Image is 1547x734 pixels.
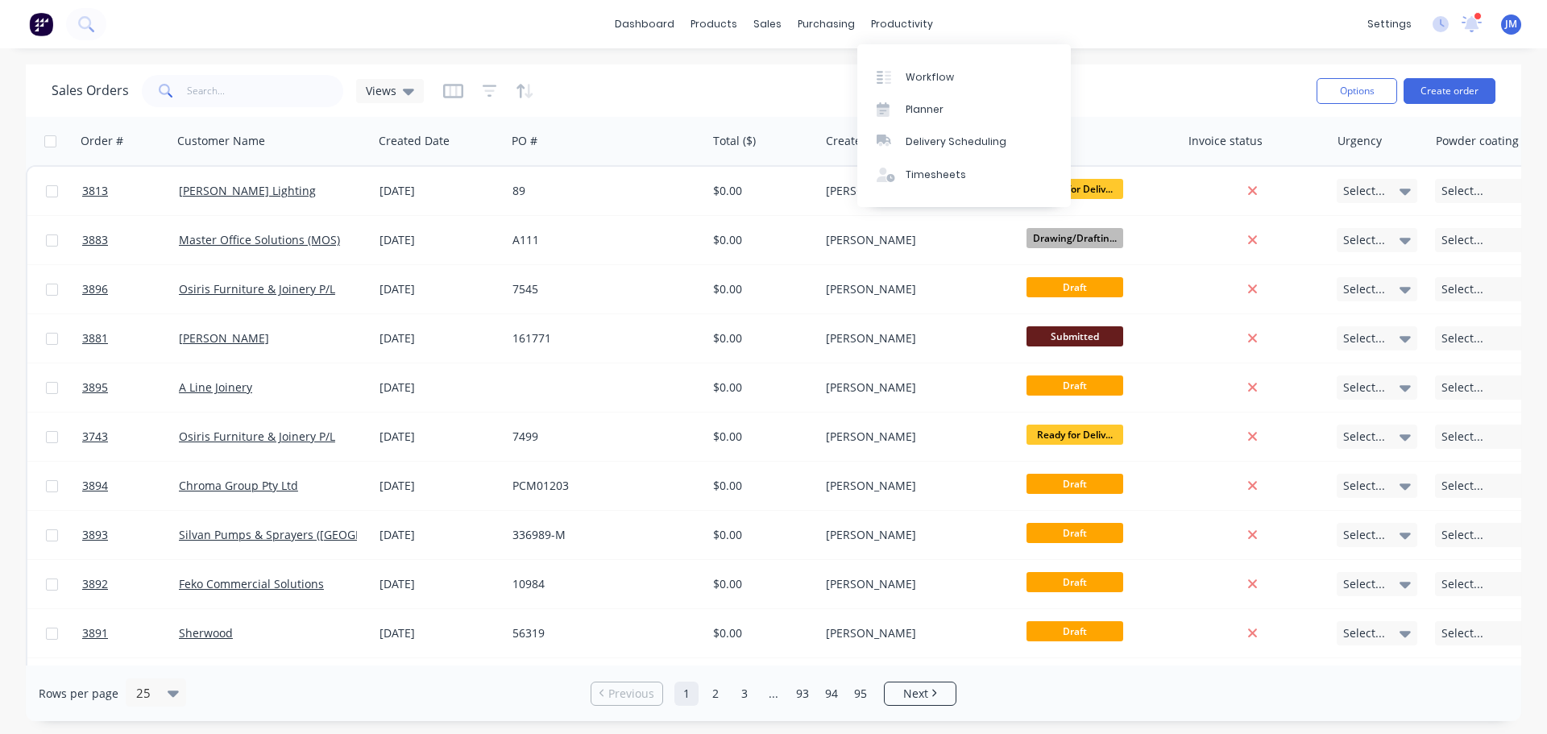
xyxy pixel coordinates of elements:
div: [DATE] [379,527,500,543]
a: Jump forward [761,682,786,706]
input: Search... [187,75,344,107]
a: Timesheets [857,159,1071,191]
div: [PERSON_NAME] [826,379,1005,396]
div: $0.00 [713,527,807,543]
div: products [682,12,745,36]
a: 3895 [82,363,179,412]
div: $0.00 [713,379,807,396]
div: [PERSON_NAME] [826,527,1005,543]
div: Total ($) [713,133,756,149]
span: Select... [1441,625,1483,641]
span: Select... [1343,429,1385,445]
a: Workflow [857,60,1071,93]
div: Workflow [906,70,954,85]
span: 3883 [82,232,108,248]
div: [PERSON_NAME] [826,429,1005,445]
div: $0.00 [713,183,807,199]
span: Ready for Deliv... [1026,425,1123,445]
div: purchasing [790,12,863,36]
span: 3895 [82,379,108,396]
a: 3891 [82,609,179,657]
span: Draft [1026,523,1123,543]
div: [DATE] [379,576,500,592]
span: Select... [1343,576,1385,592]
a: A Line Joinery [179,379,252,395]
span: Select... [1343,379,1385,396]
div: Created Date [379,133,450,149]
h1: Sales Orders [52,83,129,98]
a: [PERSON_NAME] [179,330,269,346]
div: [DATE] [379,429,500,445]
a: 3813 [82,167,179,215]
span: Draft [1026,474,1123,494]
div: Powder coating [1436,133,1519,149]
a: Osiris Furniture & Joinery P/L [179,429,335,444]
span: 3892 [82,576,108,592]
ul: Pagination [584,682,963,706]
a: Silvan Pumps & Sprayers ([GEOGRAPHIC_DATA]) P/L [179,527,454,542]
a: 3743 [82,413,179,461]
div: Planner [906,102,944,117]
div: 7545 [512,281,691,297]
span: Select... [1441,379,1483,396]
span: 3896 [82,281,108,297]
div: [DATE] [379,183,500,199]
div: 10984 [512,576,691,592]
div: settings [1359,12,1420,36]
div: [DATE] [379,281,500,297]
a: Delivery Scheduling [857,126,1071,158]
a: Page 93 [790,682,815,706]
button: Options [1317,78,1397,104]
a: 3883 [82,216,179,264]
span: Draft [1026,572,1123,592]
span: Previous [608,686,654,702]
div: A111 [512,232,691,248]
div: [PERSON_NAME] [826,330,1005,346]
div: $0.00 [713,330,807,346]
a: Master Office Solutions (MOS) [179,232,340,247]
span: Select... [1343,281,1385,297]
span: 3894 [82,478,108,494]
a: Page 2 [703,682,728,706]
a: 3881 [82,314,179,363]
div: [PERSON_NAME] [826,232,1005,248]
span: Views [366,82,396,99]
span: 3891 [82,625,108,641]
div: Timesheets [906,168,966,182]
div: Created By [826,133,885,149]
div: 56319 [512,625,691,641]
div: PCM01203 [512,478,691,494]
a: Page 94 [819,682,844,706]
div: Delivery Scheduling [906,135,1006,149]
span: 3893 [82,527,108,543]
span: Select... [1441,183,1483,199]
div: Order # [81,133,123,149]
span: Select... [1343,527,1385,543]
span: Draft [1026,277,1123,297]
a: Page 3 [732,682,757,706]
span: Drawing/Draftin... [1026,228,1123,248]
div: [DATE] [379,232,500,248]
span: 3813 [82,183,108,199]
div: $0.00 [713,478,807,494]
button: Create order [1404,78,1495,104]
div: Urgency [1338,133,1382,149]
span: Select... [1343,232,1385,248]
div: [PERSON_NAME] [826,625,1005,641]
span: Draft [1026,621,1123,641]
span: Select... [1343,183,1385,199]
div: [PERSON_NAME] [826,478,1005,494]
span: 3881 [82,330,108,346]
span: Select... [1441,429,1483,445]
div: Invoice status [1188,133,1263,149]
span: Submitted [1026,326,1123,346]
div: 7499 [512,429,691,445]
div: Customer Name [177,133,265,149]
a: Page 1 is your current page [674,682,699,706]
div: [DATE] [379,330,500,346]
span: Select... [1441,576,1483,592]
a: Page 95 [848,682,873,706]
div: 161771 [512,330,691,346]
img: Factory [29,12,53,36]
a: 3892 [82,560,179,608]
